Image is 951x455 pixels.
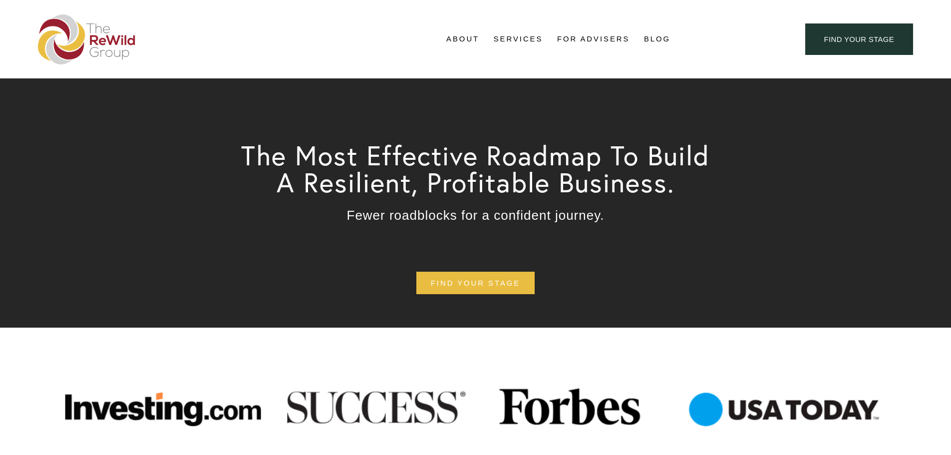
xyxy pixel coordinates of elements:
[805,23,913,55] a: find your stage
[644,32,670,47] a: Blog
[416,272,535,294] a: find your stage
[38,14,136,64] img: The ReWild Group
[446,32,479,47] a: folder dropdown
[446,32,479,46] span: About
[494,32,543,46] span: Services
[347,208,605,223] span: Fewer roadblocks for a confident journey.
[494,32,543,47] a: folder dropdown
[557,32,630,47] a: For Advisers
[241,138,718,199] span: The Most Effective Roadmap To Build A Resilient, Profitable Business.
